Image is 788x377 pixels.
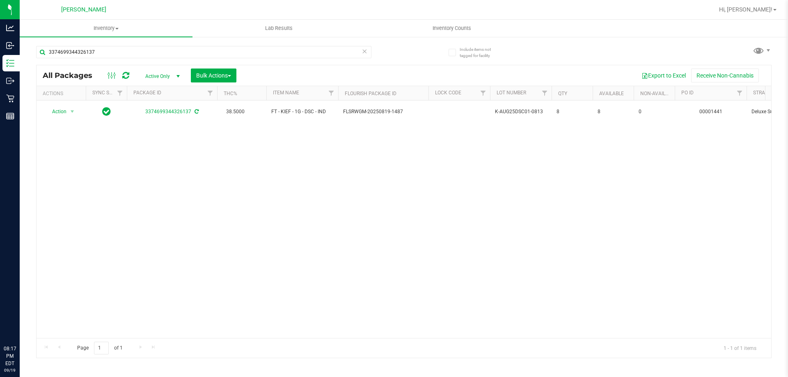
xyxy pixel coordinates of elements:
[70,342,129,354] span: Page of 1
[133,90,161,96] a: Package ID
[325,86,338,100] a: Filter
[6,24,14,32] inline-svg: Analytics
[538,86,552,100] a: Filter
[20,20,192,37] a: Inventory
[6,41,14,50] inline-svg: Inbound
[681,90,694,96] a: PO ID
[639,108,670,116] span: 0
[599,91,624,96] a: Available
[435,90,461,96] a: Lock Code
[92,90,124,96] a: Sync Status
[94,342,109,354] input: 1
[717,342,763,354] span: 1 - 1 of 1 items
[495,108,547,116] span: K-AUG25DSC01-0813
[699,109,722,114] a: 00001441
[6,112,14,120] inline-svg: Reports
[36,46,371,58] input: Search Package ID, Item Name, SKU, Lot or Part Number...
[362,46,367,57] span: Clear
[192,20,365,37] a: Lab Results
[8,311,33,336] iframe: Resource center
[204,86,217,100] a: Filter
[719,6,772,13] span: Hi, [PERSON_NAME]!
[640,91,677,96] a: Non-Available
[20,25,192,32] span: Inventory
[345,91,396,96] a: Flourish Package ID
[753,90,770,96] a: Strain
[421,25,482,32] span: Inventory Counts
[222,106,249,118] span: 38.5000
[6,77,14,85] inline-svg: Outbound
[113,86,127,100] a: Filter
[273,90,299,96] a: Item Name
[43,91,82,96] div: Actions
[224,91,237,96] a: THC%
[476,86,490,100] a: Filter
[365,20,538,37] a: Inventory Counts
[191,69,236,82] button: Bulk Actions
[43,71,101,80] span: All Packages
[598,108,629,116] span: 8
[4,367,16,373] p: 09/19
[460,46,501,59] span: Include items not tagged for facility
[691,69,759,82] button: Receive Non-Cannabis
[61,6,106,13] span: [PERSON_NAME]
[733,86,747,100] a: Filter
[558,91,567,96] a: Qty
[193,109,199,114] span: Sync from Compliance System
[4,345,16,367] p: 08:17 PM EDT
[636,69,691,82] button: Export to Excel
[6,94,14,103] inline-svg: Retail
[102,106,111,117] span: In Sync
[145,109,191,114] a: 3374699344326137
[497,90,526,96] a: Lot Number
[196,72,231,79] span: Bulk Actions
[343,108,424,116] span: FLSRWGM-20250819-1487
[557,108,588,116] span: 8
[67,106,78,117] span: select
[45,106,67,117] span: Action
[6,59,14,67] inline-svg: Inventory
[271,108,333,116] span: FT - KIEF - 1G - DSC - IND
[254,25,304,32] span: Lab Results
